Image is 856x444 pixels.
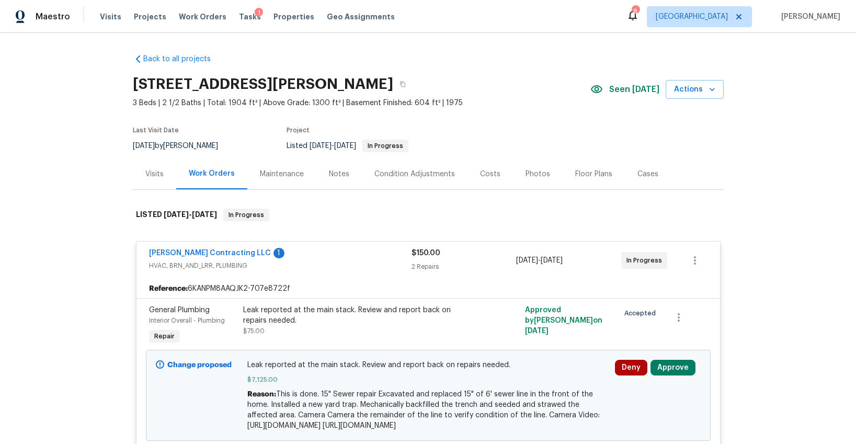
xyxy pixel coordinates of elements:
b: Change proposed [167,361,232,369]
div: 8 [632,6,639,17]
span: In Progress [224,210,268,220]
span: - [310,142,356,150]
span: [GEOGRAPHIC_DATA] [656,12,728,22]
div: 1 [273,248,284,258]
div: 1 [255,8,263,18]
span: Last Visit Date [133,127,179,133]
span: $75.00 [243,328,265,334]
span: Maestro [36,12,70,22]
span: $150.00 [412,249,440,257]
span: 3 Beds | 2 1/2 Baths | Total: 1904 ft² | Above Grade: 1300 ft² | Basement Finished: 604 ft² | 1975 [133,98,590,108]
span: Listed [287,142,408,150]
span: [DATE] [133,142,155,150]
span: [DATE] [525,327,549,335]
div: by [PERSON_NAME] [133,140,231,152]
span: Project [287,127,310,133]
span: [DATE] [164,211,189,218]
span: [DATE] [516,257,538,264]
span: [DATE] [334,142,356,150]
div: Leak reported at the main stack. Review and report back on repairs needed. [243,305,472,326]
span: Tasks [239,13,261,20]
h2: [STREET_ADDRESS][PERSON_NAME] [133,79,393,89]
div: Cases [637,169,658,179]
div: LISTED [DATE]-[DATE]In Progress [133,198,724,232]
span: General Plumbing [149,306,210,314]
div: 2 Repairs [412,261,517,272]
span: Accepted [624,308,660,318]
span: Repair [150,331,179,341]
span: Interior Overall - Plumbing [149,317,225,324]
span: - [164,211,217,218]
span: Geo Assignments [327,12,395,22]
span: [DATE] [310,142,332,150]
div: Condition Adjustments [374,169,455,179]
span: [DATE] [541,257,563,264]
b: Reference: [149,283,188,294]
span: Reason: [247,391,276,398]
span: Visits [100,12,121,22]
div: Costs [480,169,500,179]
span: HVAC, BRN_AND_LRR, PLUMBING [149,260,412,271]
span: Approved by [PERSON_NAME] on [525,306,602,335]
div: Work Orders [189,168,235,179]
div: Notes [329,169,349,179]
button: Copy Address [393,75,412,94]
span: [PERSON_NAME] [777,12,840,22]
div: Visits [145,169,164,179]
span: Work Orders [179,12,226,22]
span: In Progress [626,255,666,266]
div: 6KANPM8AAQJK2-707e8722f [136,279,720,298]
a: [PERSON_NAME] Contracting LLC [149,249,271,257]
button: Actions [666,80,724,99]
span: Actions [674,83,715,96]
span: $7,125.00 [247,374,609,385]
div: Maintenance [260,169,304,179]
span: Properties [273,12,314,22]
span: In Progress [363,143,407,149]
span: This is done. 15" Sewer repair Excavated and replaced 15" of 6' sewer line in the front of the ho... [247,391,600,429]
span: Seen [DATE] [609,84,659,95]
span: [DATE] [192,211,217,218]
div: Floor Plans [575,169,612,179]
span: Projects [134,12,166,22]
span: - [516,255,563,266]
h6: LISTED [136,209,217,221]
a: Back to all projects [133,54,233,64]
span: Leak reported at the main stack. Review and report back on repairs needed. [247,360,609,370]
button: Approve [650,360,695,375]
button: Deny [615,360,647,375]
div: Photos [526,169,550,179]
